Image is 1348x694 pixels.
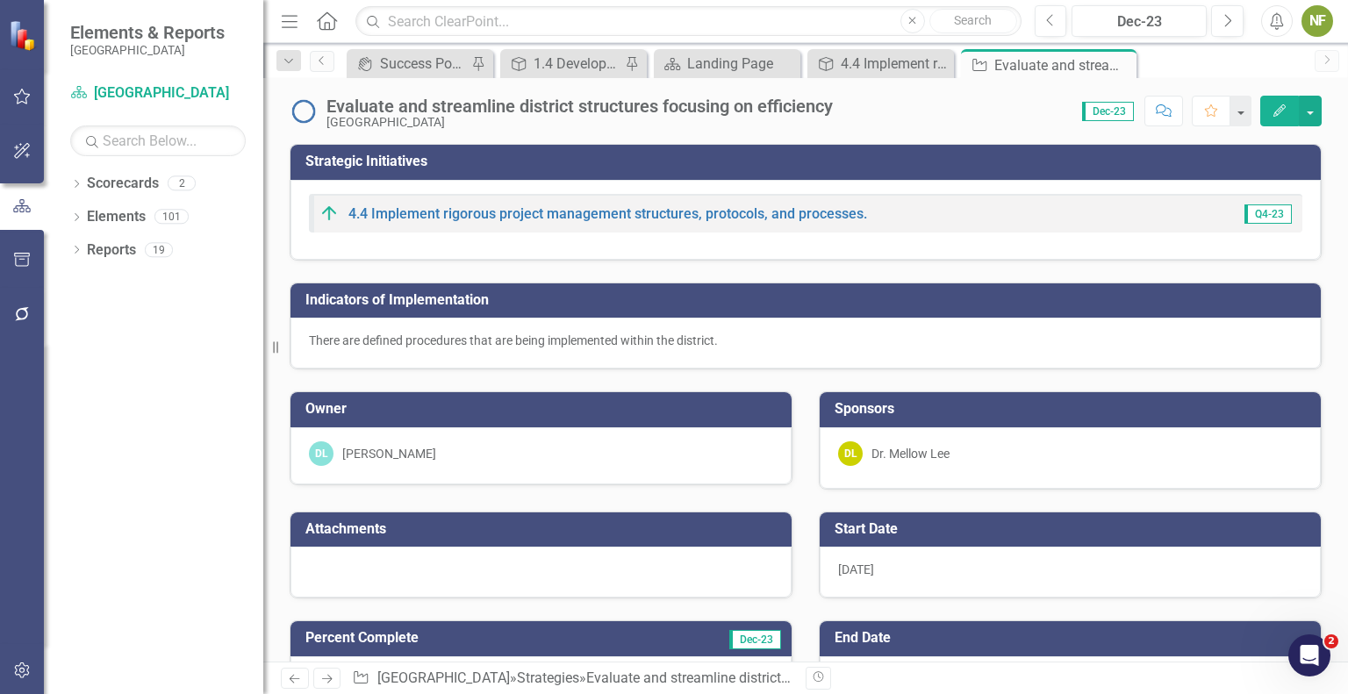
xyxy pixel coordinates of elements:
a: Elements [87,207,146,227]
h3: Start Date [835,521,1312,537]
div: DL [838,441,863,466]
a: Scorecards [87,174,159,194]
h3: Attachments [305,521,783,537]
div: [PERSON_NAME] [342,445,436,462]
a: Reports [87,240,136,261]
div: » » [352,669,792,689]
span: Elements & Reports [70,22,225,43]
input: Search Below... [70,125,246,156]
h3: Indicators of Implementation [305,292,1312,308]
iframe: Intercom live chat [1288,634,1330,676]
div: 2 [168,176,196,191]
a: 4.4 Implement rigorous project management structures, protocols, and processes. [812,53,950,75]
a: Landing Page [658,53,796,75]
div: 101 [154,210,189,225]
p: There are defined procedures that are being implemented within the district. [309,332,1302,349]
a: Success Portal [351,53,467,75]
h3: Sponsors [835,401,1312,417]
div: [GEOGRAPHIC_DATA] [326,116,833,129]
img: On Target [319,203,340,224]
small: [GEOGRAPHIC_DATA] [70,43,225,57]
div: Landing Page [687,53,796,75]
button: Search [929,9,1017,33]
div: DL [309,441,333,466]
div: Success Portal [380,53,467,75]
input: Search ClearPoint... [355,6,1021,37]
div: Evaluate and streamline district structures focusing on efficiency [994,54,1132,76]
img: ClearPoint Strategy [8,18,41,52]
a: [GEOGRAPHIC_DATA] [70,83,246,104]
a: 1.4 Develop and implement rigor in selection and hiring processes that effectively identify and s... [505,53,620,75]
button: Dec-23 [1072,5,1207,37]
span: 2 [1324,634,1338,648]
span: Q4-23 [1244,204,1292,224]
div: Dec-23 [1078,11,1201,32]
div: Evaluate and streamline district structures focusing on efficiency [586,669,986,686]
span: Dec-23 [1082,102,1134,121]
h3: Owner [305,401,783,417]
h3: End Date [835,630,1312,646]
div: Dr. Mellow Lee [871,445,950,462]
img: No Information [290,97,318,125]
h3: Percent Complete [305,630,629,646]
div: 4.4 Implement rigorous project management structures, protocols, and processes. [841,53,950,75]
a: [GEOGRAPHIC_DATA] [377,669,510,686]
span: Search [954,13,992,27]
div: 1.4 Develop and implement rigor in selection and hiring processes that effectively identify and s... [534,53,620,75]
h3: Strategic Initiatives [305,154,1312,169]
a: 4.4 Implement rigorous project management structures, protocols, and processes. [348,205,867,222]
a: Strategies [517,669,579,686]
div: 19 [145,242,173,257]
span: Dec-23 [729,630,781,649]
button: NF [1301,5,1333,37]
div: Evaluate and streamline district structures focusing on efficiency [326,97,833,116]
span: [DATE] [838,562,874,576]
